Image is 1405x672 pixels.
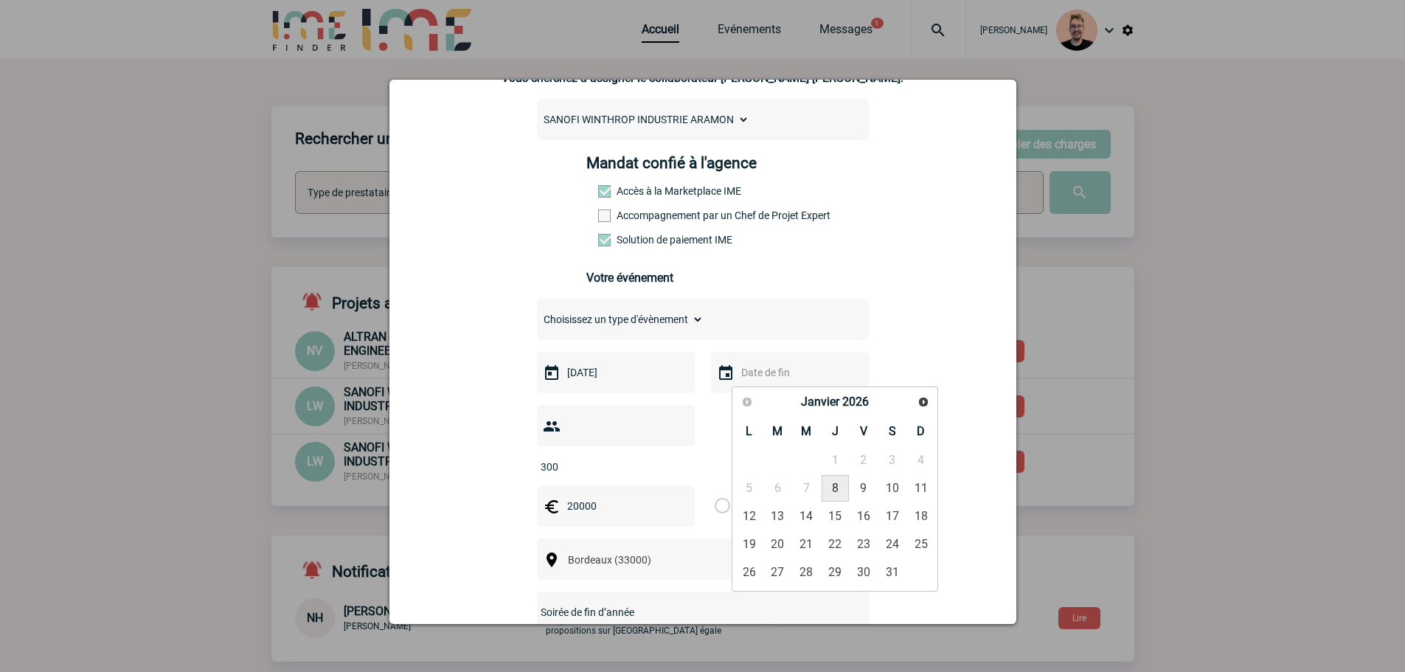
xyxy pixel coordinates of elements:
span: Mercredi [801,424,811,438]
a: 9 [850,475,878,502]
a: 21 [793,531,820,558]
input: Nombre de participants [537,457,676,477]
a: 29 [822,559,849,586]
a: 15 [822,503,849,530]
a: 18 [907,503,934,530]
input: Date de fin [738,363,839,382]
a: 17 [878,503,906,530]
a: 11 [907,475,934,502]
span: Bordeaux (33000) [562,550,765,570]
span: Samedi [889,424,896,438]
a: 22 [822,531,849,558]
a: 19 [735,531,763,558]
span: Jeudi [832,424,839,438]
a: 12 [735,503,763,530]
h3: Votre événement [586,271,819,285]
h4: Mandat confié à l'agence [586,154,757,172]
label: Par personne [715,485,731,527]
a: 24 [878,531,906,558]
a: 14 [793,503,820,530]
a: 16 [850,503,878,530]
a: 31 [878,559,906,586]
a: 27 [764,559,791,586]
a: 10 [878,475,906,502]
input: Budget HT [563,496,665,516]
a: 8 [822,475,849,502]
input: Nom de l'événement [537,603,830,622]
a: 13 [764,503,791,530]
label: Accès à la Marketplace IME [598,185,663,197]
span: 2026 [842,395,869,409]
span: Janvier [801,395,839,409]
a: 26 [735,559,763,586]
span: Suivant [917,396,929,408]
span: Dimanche [917,424,925,438]
label: Prestation payante [598,209,663,221]
span: Mardi [772,424,783,438]
a: Suivant [912,391,934,412]
input: Date de début [563,363,665,382]
a: 28 [793,559,820,586]
span: Vendredi [860,424,867,438]
a: 23 [850,531,878,558]
a: 25 [907,531,934,558]
a: 20 [764,531,791,558]
a: 30 [850,559,878,586]
label: Conformité aux process achat client, Prise en charge de la facturation, Mutualisation de plusieur... [598,234,663,246]
span: Lundi [746,424,752,438]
